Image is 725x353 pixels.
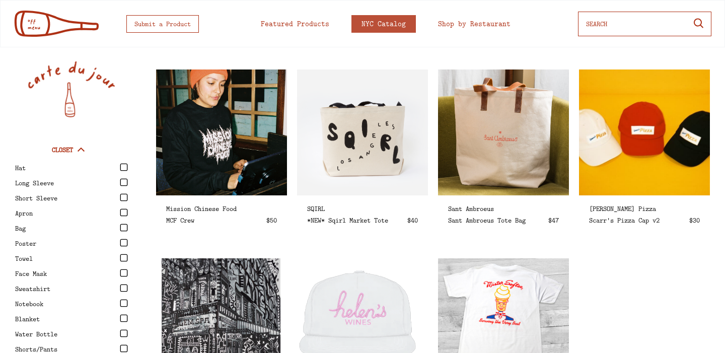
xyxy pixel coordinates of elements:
[15,164,118,171] div: Hat
[548,217,559,224] div: $47
[448,205,559,212] div: Sant Ambroeus
[15,285,118,292] div: Sweatshirt
[589,217,684,224] div: Scarr's Pizza Cap v2
[589,205,700,212] div: [PERSON_NAME] Pizza
[307,217,402,224] div: *NEW* Sqirl Market Tote
[15,225,118,232] div: Bag
[579,69,710,195] div: Scarr's Pizza Cap v2
[15,255,118,262] div: Towel
[14,10,100,37] img: off menu
[15,300,118,307] div: Notebook
[15,330,118,337] div: Water Bottle
[586,15,684,33] input: SEARCH
[15,194,118,201] div: Short Sleeve
[126,15,199,33] button: Submit a Product
[297,69,428,195] div: *NEW* Sqirl Market Tote
[15,315,118,322] div: Blanket
[448,217,543,224] div: Sant Ambroeus Tote Bag
[15,240,118,247] div: Poster
[15,209,118,217] div: Apron
[407,217,418,224] div: $40
[361,20,406,28] div: NYC Catalog
[307,205,418,212] div: SQIRL
[166,205,277,212] div: Mission Chinese Food
[52,145,73,154] strong: CLOSET
[15,179,118,186] div: Long Sleeve
[438,20,511,28] div: Shop by Restaurant
[15,270,118,277] div: Face Mask
[15,345,118,352] div: Shorts/Pants
[166,217,261,224] div: MCF Crew
[689,217,700,224] div: $30
[438,69,569,195] div: Sant Ambroeus Tote Bag
[156,69,287,195] div: MCF Crew
[261,20,329,28] div: Featured Products
[266,217,277,224] div: $50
